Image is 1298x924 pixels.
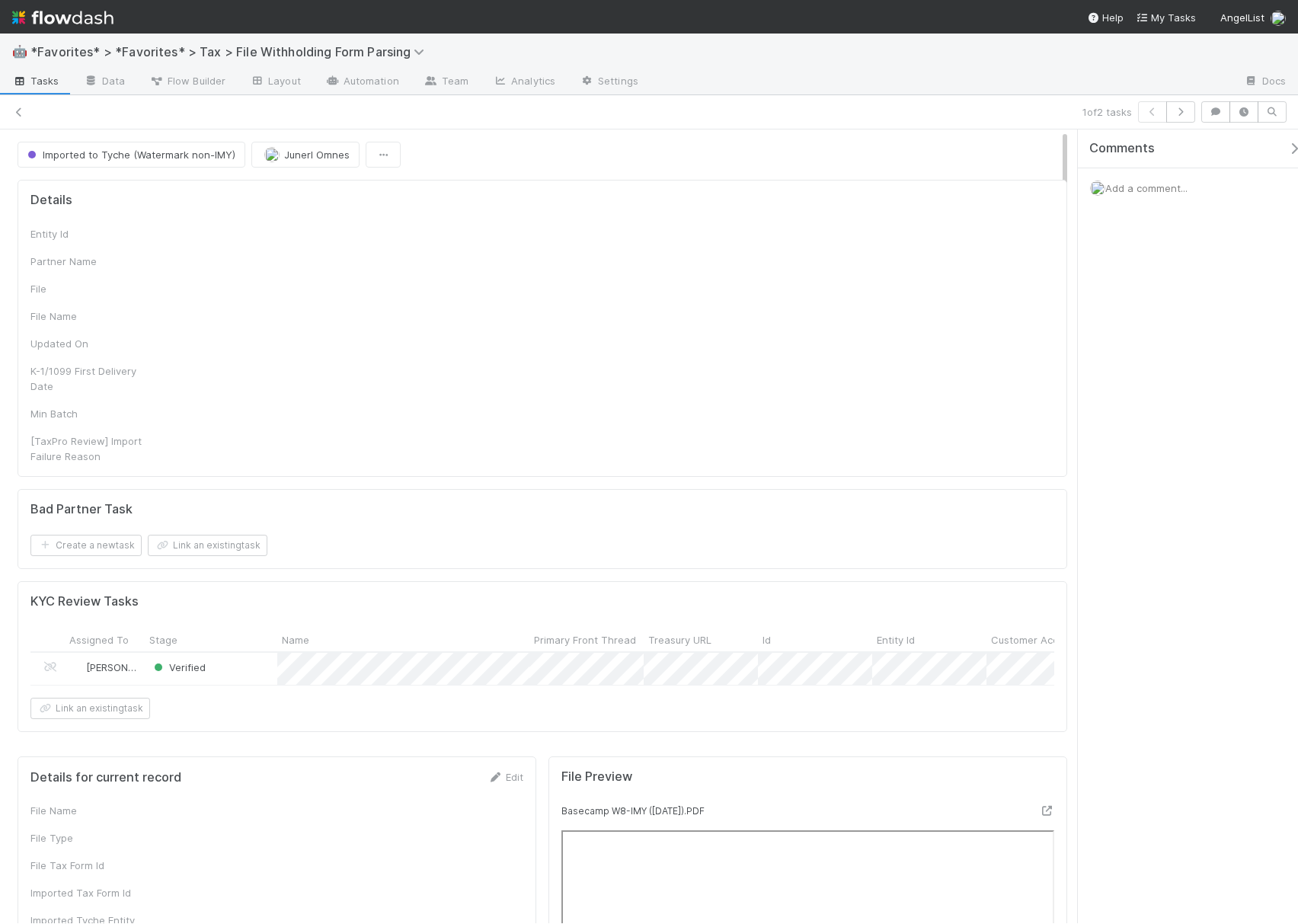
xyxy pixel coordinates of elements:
[69,632,129,647] span: Assigned To
[251,142,360,168] button: Junerl Omnes
[1087,10,1124,25] div: Help
[30,830,145,846] div: File Type
[24,149,235,161] span: Imported to Tyche (Watermark non-IMY)
[30,770,181,785] h5: Details for current record
[151,661,206,673] span: Verified
[488,771,523,783] a: Edit
[481,70,567,94] a: Analytics
[151,660,206,675] div: Verified
[30,535,142,556] button: Create a newtask
[30,594,139,609] h5: KYC Review Tasks
[149,632,177,647] span: Stage
[30,309,145,324] div: File Name
[313,70,411,94] a: Automation
[534,632,636,647] span: Primary Front Thread
[30,858,145,873] div: File Tax Form Id
[238,70,313,94] a: Layout
[284,149,350,161] span: Junerl Omnes
[30,803,145,818] div: File Name
[1136,10,1196,25] a: My Tasks
[877,632,915,647] span: Entity Id
[30,254,145,269] div: Partner Name
[762,632,771,647] span: Id
[1232,70,1298,94] a: Docs
[71,660,137,675] div: [PERSON_NAME]
[30,281,145,296] div: File
[30,885,145,900] div: Imported Tax Form Id
[648,632,711,647] span: Treasury URL
[1105,182,1188,194] span: Add a comment...
[1082,104,1132,120] span: 1 of 2 tasks
[30,226,145,241] div: Entity Id
[72,661,84,673] img: avatar_d6b50140-ca82-482e-b0bf-854821fc5d82.png
[567,70,651,94] a: Settings
[1089,141,1155,156] span: Comments
[30,433,145,464] div: [TaxPro Review] Import Failure Reason
[282,632,309,647] span: Name
[561,769,632,785] h5: File Preview
[1271,11,1286,26] img: avatar_711f55b7-5a46-40da-996f-bc93b6b86381.png
[12,73,59,88] span: Tasks
[30,698,150,719] button: Link an existingtask
[30,336,145,351] div: Updated On
[30,502,133,517] h5: Bad Partner Task
[149,73,225,88] span: Flow Builder
[1136,11,1196,24] span: My Tasks
[12,5,113,30] img: logo-inverted-e16ddd16eac7371096b0.svg
[30,406,145,421] div: Min Batch
[1220,11,1264,24] span: AngelList
[72,70,137,94] a: Data
[86,661,163,673] span: [PERSON_NAME]
[264,147,280,162] img: avatar_de77a991-7322-4664-a63d-98ba485ee9e0.png
[30,363,145,394] div: K-1/1099 First Delivery Date
[1090,181,1105,196] img: avatar_711f55b7-5a46-40da-996f-bc93b6b86381.png
[137,70,238,94] a: Flow Builder
[12,45,27,58] span: 🤖
[30,193,72,208] h5: Details
[148,535,267,556] button: Link an existingtask
[18,142,245,168] button: Imported to Tyche (Watermark non-IMY)
[30,44,432,59] span: *Favorites* > *Favorites* > Tax > File Withholding Form Parsing
[411,70,481,94] a: Team
[991,632,1097,647] span: Customer Account UUID
[561,805,705,817] small: Basecamp W8-IMY ([DATE]).PDF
